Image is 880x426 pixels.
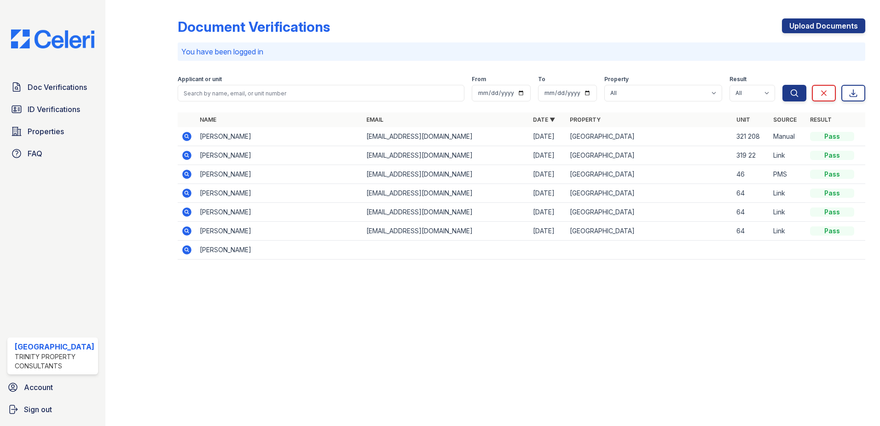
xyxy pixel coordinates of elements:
div: Pass [810,189,854,198]
td: PMS [770,165,806,184]
td: [DATE] [529,165,566,184]
a: Upload Documents [782,18,865,33]
td: Link [770,222,806,241]
td: 64 [733,184,770,203]
a: Result [810,116,832,123]
td: [EMAIL_ADDRESS][DOMAIN_NAME] [363,203,529,222]
td: [DATE] [529,127,566,146]
td: [GEOGRAPHIC_DATA] [566,165,733,184]
td: 321 208 [733,127,770,146]
td: 319 22 [733,146,770,165]
div: Pass [810,207,854,217]
a: Email [366,116,383,123]
a: Source [773,116,797,123]
input: Search by name, email, or unit number [178,85,464,101]
label: Result [729,76,747,83]
a: Doc Verifications [7,78,98,96]
label: Property [604,76,629,83]
a: ID Verifications [7,100,98,118]
td: [GEOGRAPHIC_DATA] [566,222,733,241]
td: Link [770,203,806,222]
label: From [472,76,486,83]
td: [PERSON_NAME] [196,241,363,260]
td: [PERSON_NAME] [196,184,363,203]
label: Applicant or unit [178,76,222,83]
td: [EMAIL_ADDRESS][DOMAIN_NAME] [363,222,529,241]
td: [PERSON_NAME] [196,127,363,146]
div: [GEOGRAPHIC_DATA] [15,341,94,352]
td: [GEOGRAPHIC_DATA] [566,127,733,146]
p: You have been logged in [181,46,862,57]
img: CE_Logo_Blue-a8612792a0a2168367f1c8372b55b34899dd931a85d93a1a3d3e32e68fde9ad4.png [4,30,102,48]
td: [DATE] [529,222,566,241]
td: [DATE] [529,184,566,203]
a: Unit [736,116,750,123]
span: FAQ [28,148,42,159]
div: Pass [810,132,854,141]
a: Date ▼ [533,116,555,123]
td: [GEOGRAPHIC_DATA] [566,203,733,222]
span: Sign out [24,404,52,415]
td: [PERSON_NAME] [196,146,363,165]
td: [EMAIL_ADDRESS][DOMAIN_NAME] [363,184,529,203]
span: Account [24,382,53,393]
td: Link [770,184,806,203]
div: Pass [810,226,854,236]
td: [DATE] [529,146,566,165]
a: FAQ [7,144,98,163]
td: 64 [733,203,770,222]
div: Pass [810,151,854,160]
a: Property [570,116,601,123]
span: ID Verifications [28,104,80,115]
div: Document Verifications [178,18,330,35]
td: [EMAIL_ADDRESS][DOMAIN_NAME] [363,127,529,146]
label: To [538,76,545,83]
td: [GEOGRAPHIC_DATA] [566,146,733,165]
td: [GEOGRAPHIC_DATA] [566,184,733,203]
td: [EMAIL_ADDRESS][DOMAIN_NAME] [363,165,529,184]
td: [DATE] [529,203,566,222]
td: [EMAIL_ADDRESS][DOMAIN_NAME] [363,146,529,165]
a: Sign out [4,400,102,419]
span: Properties [28,126,64,137]
div: Pass [810,170,854,179]
a: Account [4,378,102,396]
div: Trinity Property Consultants [15,352,94,371]
td: [PERSON_NAME] [196,222,363,241]
a: Name [200,116,216,123]
td: 64 [733,222,770,241]
a: Properties [7,122,98,141]
td: [PERSON_NAME] [196,165,363,184]
span: Doc Verifications [28,82,87,93]
td: Manual [770,127,806,146]
td: [PERSON_NAME] [196,203,363,222]
td: 46 [733,165,770,184]
td: Link [770,146,806,165]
